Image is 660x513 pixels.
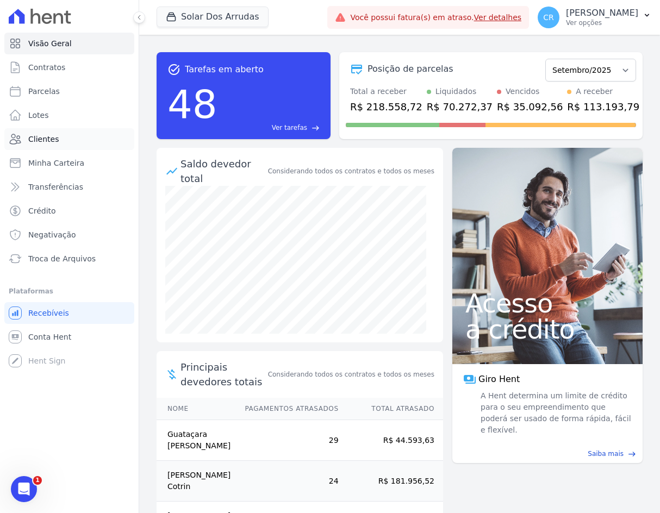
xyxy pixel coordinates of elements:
div: Vencidos [506,86,539,97]
a: Negativação [4,224,134,246]
span: Considerando todos os contratos e todos os meses [268,370,434,379]
p: Ver opções [566,18,638,27]
a: Recebíveis [4,302,134,324]
span: Ver tarefas [272,123,307,133]
div: R$ 35.092,56 [497,99,563,114]
div: Plataformas [9,285,130,298]
div: A receber [576,86,613,97]
span: east [628,450,636,458]
button: CR [PERSON_NAME] Ver opções [529,2,660,33]
a: Minha Carteira [4,152,134,174]
span: a crédito [465,316,630,342]
span: Parcelas [28,86,60,97]
span: CR [543,14,554,21]
a: Visão Geral [4,33,134,54]
span: Principais devedores totais [180,360,266,389]
iframe: Intercom live chat [11,476,37,502]
span: Recebíveis [28,308,69,318]
span: east [312,124,320,132]
div: R$ 113.193,79 [567,99,639,114]
div: Considerando todos os contratos e todos os meses [268,166,434,176]
th: Pagamentos Atrasados [235,398,339,420]
td: Guataçara [PERSON_NAME] [157,420,235,461]
td: R$ 44.593,63 [339,420,443,461]
div: 48 [167,76,217,133]
a: Clientes [4,128,134,150]
a: Troca de Arquivos [4,248,134,270]
div: R$ 218.558,72 [350,99,422,114]
th: Nome [157,398,235,420]
td: R$ 181.956,52 [339,461,443,502]
a: Conta Hent [4,326,134,348]
span: Giro Hent [478,373,520,386]
span: 1 [33,476,42,485]
span: task_alt [167,63,180,76]
span: Você possui fatura(s) em atraso. [350,12,521,23]
span: Transferências [28,182,83,192]
a: Saiba mais east [459,449,636,459]
td: [PERSON_NAME] Cotrin [157,461,235,502]
div: Total a receber [350,86,422,97]
button: Solar Dos Arrudas [157,7,269,27]
span: Saiba mais [588,449,624,459]
p: [PERSON_NAME] [566,8,638,18]
span: Negativação [28,229,76,240]
th: Total Atrasado [339,398,443,420]
span: Minha Carteira [28,158,84,168]
span: Acesso [465,290,630,316]
span: Troca de Arquivos [28,253,96,264]
div: Posição de parcelas [368,62,453,76]
td: 29 [235,420,339,461]
a: Crédito [4,200,134,222]
span: Contratos [28,62,65,73]
div: Liquidados [435,86,477,97]
span: A Hent determina um limite de crédito para o seu empreendimento que poderá ser usado de forma ráp... [478,390,632,436]
a: Contratos [4,57,134,78]
span: Crédito [28,205,56,216]
a: Ver detalhes [474,13,522,22]
div: R$ 70.272,37 [427,99,493,114]
span: Visão Geral [28,38,72,49]
td: 24 [235,461,339,502]
a: Transferências [4,176,134,198]
a: Ver tarefas east [222,123,320,133]
div: Saldo devedor total [180,157,266,186]
span: Conta Hent [28,331,71,342]
a: Parcelas [4,80,134,102]
a: Lotes [4,104,134,126]
span: Clientes [28,134,59,145]
span: Lotes [28,110,49,121]
span: Tarefas em aberto [185,63,264,76]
